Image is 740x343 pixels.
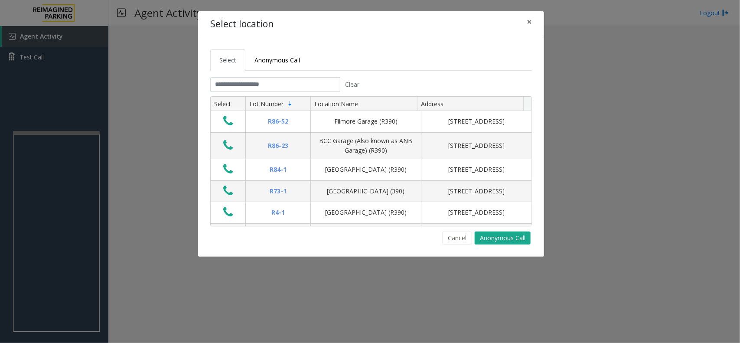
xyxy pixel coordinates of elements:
[316,117,416,126] div: Filmore Garage (R390)
[316,165,416,174] div: [GEOGRAPHIC_DATA] (R390)
[421,100,443,108] span: Address
[314,100,358,108] span: Location Name
[316,186,416,196] div: [GEOGRAPHIC_DATA] (390)
[287,100,293,107] span: Sortable
[219,56,236,64] span: Select
[427,208,526,217] div: [STREET_ADDRESS]
[442,232,472,245] button: Cancel
[427,141,526,150] div: [STREET_ADDRESS]
[210,49,532,71] ul: Tabs
[521,11,538,33] button: Close
[340,77,365,92] button: Clear
[316,208,416,217] div: [GEOGRAPHIC_DATA] (R390)
[527,16,532,28] span: ×
[475,232,531,245] button: Anonymous Call
[249,100,284,108] span: Lot Number
[254,56,300,64] span: Anonymous Call
[427,165,526,174] div: [STREET_ADDRESS]
[210,17,274,31] h4: Select location
[251,165,305,174] div: R84-1
[427,186,526,196] div: [STREET_ADDRESS]
[251,141,305,150] div: R86-23
[211,97,531,226] div: Data table
[251,186,305,196] div: R73-1
[427,117,526,126] div: [STREET_ADDRESS]
[211,97,245,111] th: Select
[316,136,416,156] div: BCC Garage (Also known as ANB Garage) (R390)
[251,117,305,126] div: R86-52
[251,208,305,217] div: R4-1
